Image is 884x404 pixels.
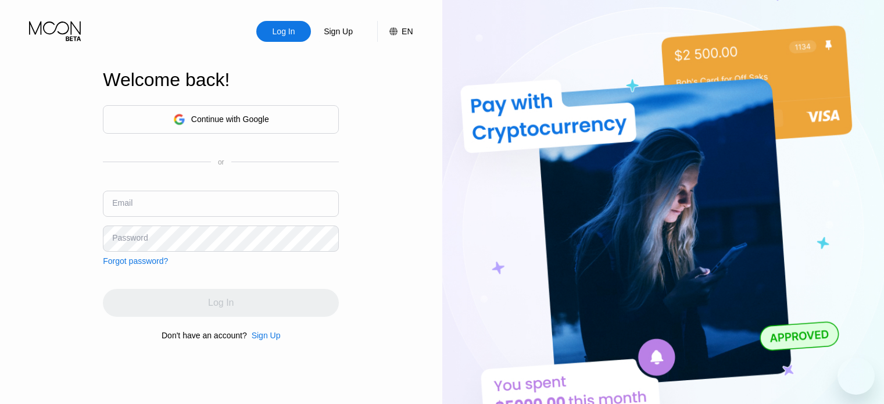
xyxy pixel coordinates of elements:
[377,21,413,42] div: EN
[252,331,281,340] div: Sign Up
[191,115,269,124] div: Continue with Google
[838,357,875,395] iframe: Button to launch messaging window
[103,256,168,266] div: Forgot password?
[271,26,296,37] div: Log In
[162,331,247,340] div: Don't have an account?
[311,21,366,42] div: Sign Up
[112,198,133,208] div: Email
[103,69,339,91] div: Welcome back!
[218,158,224,166] div: or
[247,331,281,340] div: Sign Up
[402,27,413,36] div: EN
[256,21,311,42] div: Log In
[323,26,354,37] div: Sign Up
[103,105,339,134] div: Continue with Google
[112,233,148,242] div: Password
